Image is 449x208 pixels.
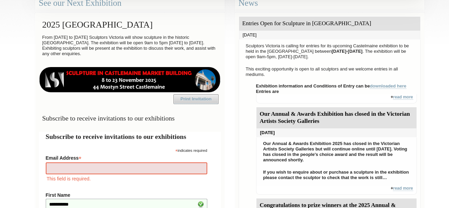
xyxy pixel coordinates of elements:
[39,16,221,33] h2: 2025 [GEOGRAPHIC_DATA]
[393,95,413,100] a: read more
[256,186,417,195] div: +
[256,128,417,137] div: [DATE]
[46,192,207,198] label: First Name
[39,112,221,125] h3: Subscribe to receive invitations to our exhibitions
[393,186,413,191] a: read more
[256,94,417,103] div: +
[239,31,420,39] div: [DATE]
[46,147,207,153] div: indicates required
[256,107,417,128] div: Our Annual & Awards Exhibition has closed in the Victorian Artists Society Galleries
[256,83,407,89] strong: Exhibition information and Conditions of Entry can be
[46,153,207,161] label: Email Address
[332,49,363,54] strong: [DATE]-[DATE]
[46,175,207,182] div: This field is required.
[173,94,219,104] a: Print Invitation
[46,132,214,142] h2: Subscribe to receive invitations to our exhibitions
[370,83,406,89] a: downloaded here
[242,42,417,61] p: Sculptors Victoria is calling for entries for its upcoming Castelmaine exhibition to be held in t...
[260,168,413,182] p: If you wish to enquire about or purchase a sculpture in the exhibition please contact the sculpto...
[242,65,417,79] p: This exciting opportunity is open to all sculptors and we welcome entries in all mediums.
[39,67,221,92] img: castlemaine-ldrbd25v2.png
[239,17,420,31] div: Entries Open for Sculpture in [GEOGRAPHIC_DATA]
[39,33,221,58] p: From [DATE] to [DATE] Sculptors Victoria will show sculpture in the historic [GEOGRAPHIC_DATA]. T...
[260,139,413,164] p: Our Annual & Awards Exhibition 2025 has closed in the Victorian Artists Society Galleries but wil...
